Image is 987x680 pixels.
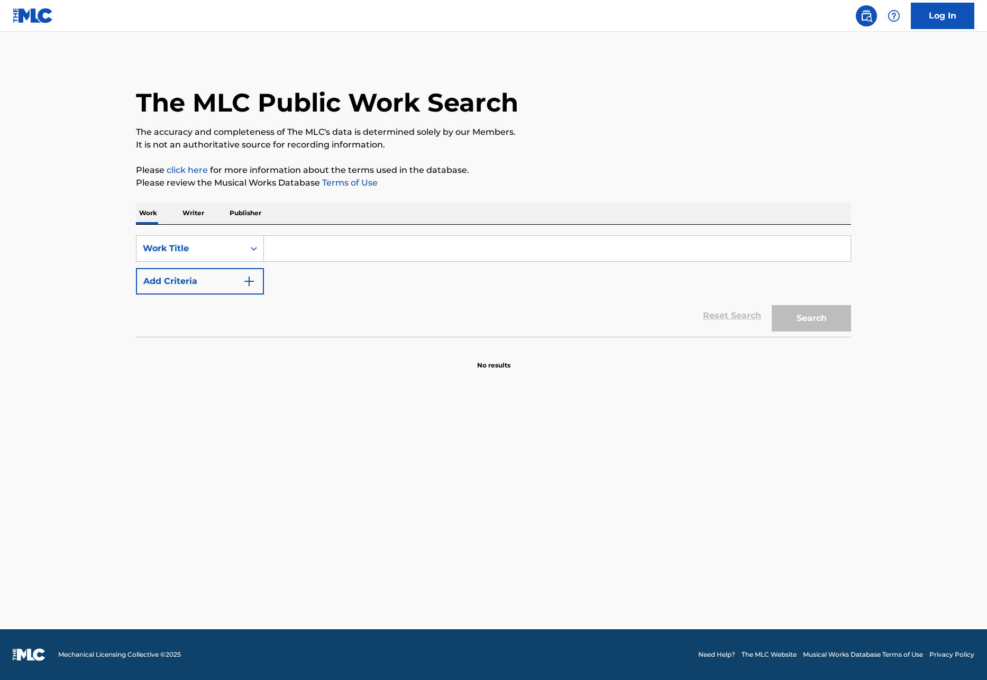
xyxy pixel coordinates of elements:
[13,648,45,661] img: logo
[136,202,160,224] p: Work
[136,87,518,118] h1: The MLC Public Work Search
[13,8,53,23] img: MLC Logo
[136,177,851,189] p: Please review the Musical Works Database
[136,268,264,295] button: Add Criteria
[860,10,873,22] img: search
[929,650,974,659] a: Privacy Policy
[320,178,378,188] a: Terms of Use
[911,3,974,29] a: Log In
[226,202,264,224] p: Publisher
[136,235,851,337] form: Search Form
[856,5,877,26] a: Public Search
[136,126,851,139] p: The accuracy and completeness of The MLC's data is determined solely by our Members.
[742,650,797,659] a: The MLC Website
[477,348,510,370] p: No results
[143,242,238,255] div: Work Title
[934,629,987,680] iframe: Chat Widget
[888,10,900,22] img: help
[179,202,207,224] p: Writer
[167,165,208,175] a: click here
[803,650,923,659] a: Musical Works Database Terms of Use
[883,5,904,26] div: Help
[698,650,735,659] a: Need Help?
[136,164,851,177] p: Please for more information about the terms used in the database.
[243,275,255,288] img: 9d2ae6d4665cec9f34b9.svg
[58,650,181,659] span: Mechanical Licensing Collective © 2025
[136,139,851,151] p: It is not an authoritative source for recording information.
